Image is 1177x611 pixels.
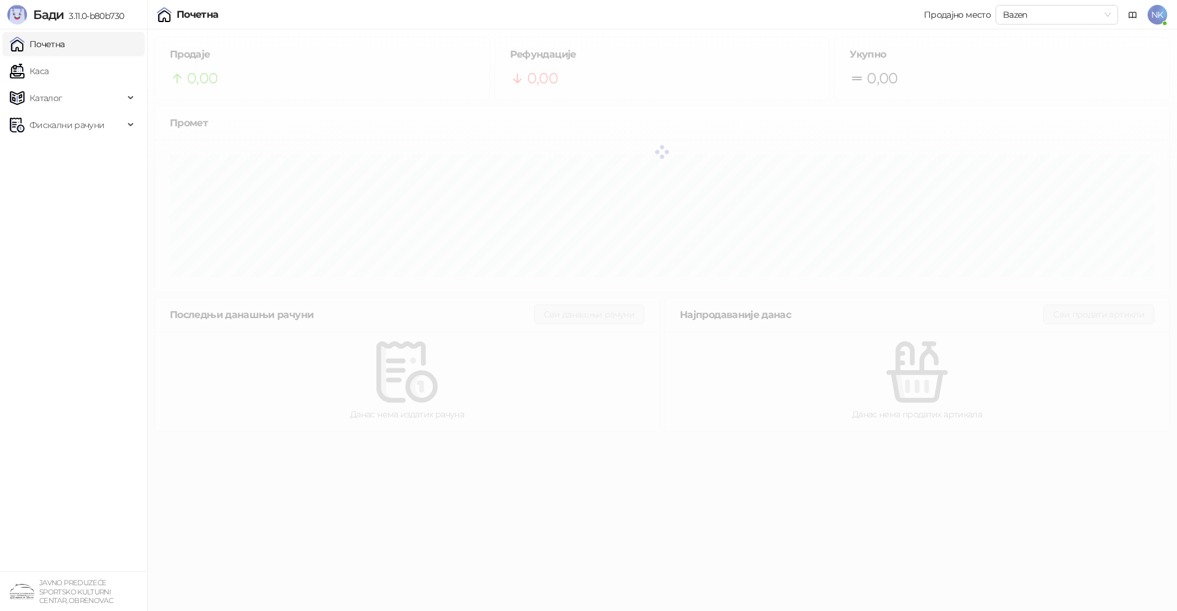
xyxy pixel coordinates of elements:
a: Каса [10,59,48,83]
img: Logo [7,5,27,25]
span: Фискални рачуни [29,113,104,137]
a: Почетна [10,32,65,56]
div: Продајно место [924,10,991,19]
small: JAVNO PREDUZEĆE SPORTSKO KULTURNI CENTAR, OBRENOVAC [39,579,113,605]
span: Каталог [29,86,63,110]
span: Bazen [1003,6,1111,24]
a: Документација [1123,5,1143,25]
div: Почетна [177,10,219,20]
span: 3.11.0-b80b730 [64,10,124,21]
span: Бади [33,7,64,22]
img: 64x64-companyLogo-4a28e1f8-f217-46d7-badd-69a834a81aaf.png [10,579,34,604]
span: NK [1148,5,1167,25]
